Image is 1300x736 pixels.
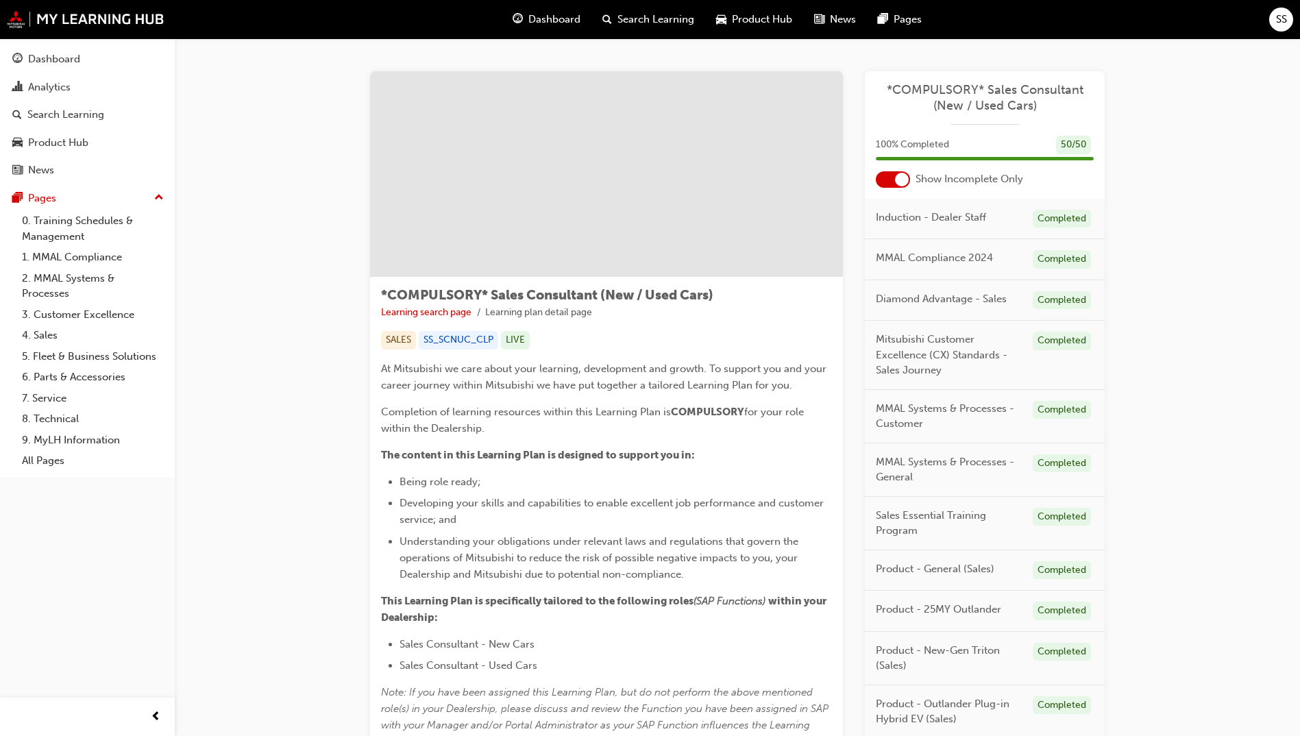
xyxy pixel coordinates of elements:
[27,107,104,123] div: Search Learning
[716,11,726,28] span: car-icon
[28,162,54,178] div: News
[381,449,695,461] span: The content in this Learning Plan is designed to support you in:
[5,44,169,186] button: DashboardAnalyticsSearch LearningProduct HubNews
[400,638,535,650] span: Sales Consultant - New Cars
[1056,136,1091,154] div: 50 / 50
[28,191,56,206] div: Pages
[7,10,164,28] img: mmal
[591,5,705,34] a: search-iconSearch Learning
[876,137,949,153] span: 100 % Completed
[1033,210,1091,228] div: Completed
[1033,696,1091,715] div: Completed
[16,247,169,268] a: 1. MMAL Compliance
[16,325,169,346] a: 4. Sales
[867,5,933,34] a: pages-iconPages
[1269,8,1293,32] button: SS
[381,287,713,303] span: *COMPULSORY* Sales Consultant (New / Used Cars)
[16,268,169,304] a: 2. MMAL Systems & Processes
[5,47,169,72] a: Dashboard
[400,497,826,526] span: Developing your skills and capabilities to enable excellent job performance and customer service;...
[876,82,1094,113] a: *COMPULSORY* Sales Consultant (New / Used Cars)
[400,535,801,580] span: Understanding your obligations under relevant laws and regulations that govern the operations of ...
[1033,454,1091,473] div: Completed
[501,331,530,349] div: LIVE
[400,659,537,672] span: Sales Consultant - Used Cars
[400,476,480,488] span: Being role ready;
[5,75,169,100] a: Analytics
[602,11,612,28] span: search-icon
[485,305,592,321] li: Learning plan detail page
[1033,508,1091,526] div: Completed
[381,363,829,391] span: At Mitsubishi we care about your learning, development and growth. To support you and your career...
[803,5,867,34] a: news-iconNews
[381,406,807,434] span: for your role within the Dealership.
[16,367,169,388] a: 6. Parts & Accessories
[876,210,986,225] span: Induction - Dealer Staff
[16,450,169,471] a: All Pages
[12,82,23,94] span: chart-icon
[876,602,1001,617] span: Product - 25MY Outlander
[876,401,1022,432] span: MMAL Systems & Processes - Customer
[814,11,824,28] span: news-icon
[28,51,80,67] div: Dashboard
[876,332,1022,378] span: Mitsubishi Customer Excellence (CX) Standards - Sales Journey
[5,130,169,156] a: Product Hub
[513,11,523,28] span: guage-icon
[705,5,803,34] a: car-iconProduct Hub
[876,696,1022,727] span: Product - Outlander Plug-in Hybrid EV (Sales)
[502,5,591,34] a: guage-iconDashboard
[1033,401,1091,419] div: Completed
[16,408,169,430] a: 8. Technical
[12,137,23,149] span: car-icon
[876,508,1022,539] span: Sales Essential Training Program
[878,11,888,28] span: pages-icon
[381,406,671,418] span: Completion of learning resources within this Learning Plan is
[5,186,169,211] button: Pages
[28,79,71,95] div: Analytics
[16,210,169,247] a: 0. Training Schedules & Management
[381,595,694,607] span: This Learning Plan is specifically tailored to the following roles
[732,12,792,27] span: Product Hub
[12,53,23,66] span: guage-icon
[876,454,1022,485] span: MMAL Systems & Processes - General
[1033,250,1091,269] div: Completed
[617,12,694,27] span: Search Learning
[12,193,23,205] span: pages-icon
[894,12,922,27] span: Pages
[381,331,416,349] div: SALES
[1033,332,1091,350] div: Completed
[28,135,88,151] div: Product Hub
[876,561,994,577] span: Product - General (Sales)
[154,189,164,207] span: up-icon
[876,291,1007,307] span: Diamond Advantage - Sales
[16,388,169,409] a: 7. Service
[1033,602,1091,620] div: Completed
[12,164,23,177] span: news-icon
[876,643,1022,674] span: Product - New-Gen Triton (Sales)
[1033,291,1091,310] div: Completed
[671,406,744,418] span: COMPULSORY
[916,171,1023,187] span: Show Incomplete Only
[1033,561,1091,580] div: Completed
[12,109,22,121] span: search-icon
[16,430,169,451] a: 9. MyLH Information
[5,158,169,183] a: News
[694,595,765,607] span: (SAP Functions)
[151,709,161,726] span: prev-icon
[876,250,993,266] span: MMAL Compliance 2024
[830,12,856,27] span: News
[16,304,169,326] a: 3. Customer Excellence
[381,306,471,318] a: Learning search page
[1276,12,1287,27] span: SS
[419,331,498,349] div: SS_SCNUC_CLP
[16,346,169,367] a: 5. Fleet & Business Solutions
[528,12,580,27] span: Dashboard
[1033,643,1091,661] div: Completed
[381,595,829,624] span: within your Dealership:
[5,102,169,127] a: Search Learning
